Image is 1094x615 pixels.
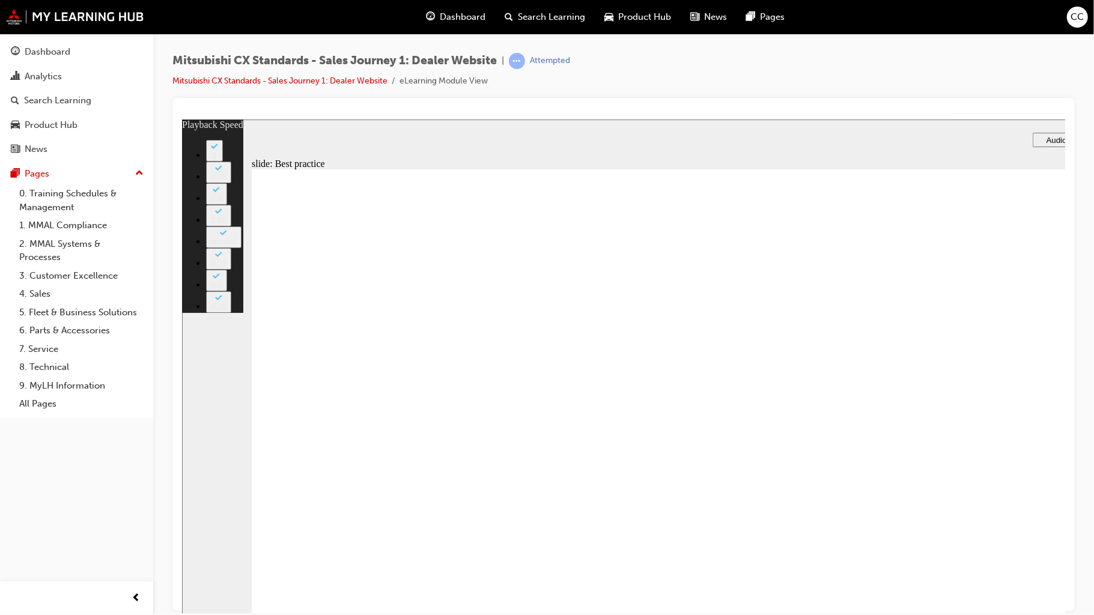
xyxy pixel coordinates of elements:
[24,42,49,64] button: 1.75
[5,138,148,160] a: News
[29,96,44,105] div: 1.25
[6,9,144,25] img: mmal
[14,395,148,413] a: All Pages
[14,285,148,303] a: 4. Sales
[29,118,55,127] div: Normal
[24,107,59,129] button: Normal
[29,183,44,192] div: 0.25
[14,358,148,377] a: 8. Technical
[747,10,756,25] span: pages-icon
[14,216,148,235] a: 1. MMAL Compliance
[705,10,728,24] span: News
[5,163,148,185] button: Pages
[11,71,20,82] span: chart-icon
[24,64,45,85] button: 1.5
[496,5,595,29] a: search-iconSearch Learning
[761,10,785,24] span: Pages
[737,5,795,29] a: pages-iconPages
[14,377,148,395] a: 9. MyLH Information
[5,38,148,163] button: DashboardAnalyticsSearch LearningProduct HubNews
[14,235,148,267] a: 2. MMAL Systems & Processes
[11,169,20,180] span: pages-icon
[24,172,49,193] button: 0.25
[691,10,700,25] span: news-icon
[417,5,496,29] a: guage-iconDashboard
[25,142,47,156] div: News
[505,10,514,25] span: search-icon
[172,76,387,86] a: Mitsubishi CX Standards - Sales Journey 1: Dealer Website
[1071,10,1084,24] span: CC
[11,95,19,106] span: search-icon
[427,10,436,25] span: guage-icon
[1067,7,1088,28] button: CC
[5,65,148,88] a: Analytics
[29,139,44,148] div: 0.75
[29,74,40,83] div: 1.5
[509,53,525,69] span: learningRecordVerb_ATTEMPT-icon
[29,53,44,62] div: 1.75
[5,89,148,112] a: Search Learning
[14,303,148,322] a: 5. Fleet & Business Solutions
[24,85,49,107] button: 1.25
[530,55,570,67] div: Attempted
[70,39,1024,50] div: slide: Best practice
[14,267,148,285] a: 3. Customer Excellence
[681,5,737,29] a: news-iconNews
[29,161,40,170] div: 0.5
[14,340,148,359] a: 7. Service
[619,10,672,24] span: Product Hub
[132,591,141,606] span: prev-icon
[11,120,20,131] span: car-icon
[518,10,586,24] span: Search Learning
[135,166,144,181] span: up-icon
[172,54,497,68] span: Mitsubishi CX Standards - Sales Journey 1: Dealer Website
[24,129,49,150] button: 0.75
[502,54,504,68] span: |
[14,321,148,340] a: 6. Parts & Accessories
[11,47,20,58] span: guage-icon
[14,184,148,216] a: 0. Training Schedules & Management
[29,31,36,40] div: 2
[5,114,148,136] a: Product Hub
[851,13,944,28] button: Audio Preferences
[605,10,614,25] span: car-icon
[24,94,91,108] div: Search Learning
[25,70,62,83] div: Analytics
[25,118,77,132] div: Product Hub
[5,41,148,63] a: Dashboard
[440,10,486,24] span: Dashboard
[11,144,20,155] span: news-icon
[400,74,488,88] li: eLearning Module View
[24,20,41,42] button: 2
[25,167,49,181] div: Pages
[595,5,681,29] a: car-iconProduct Hub
[25,45,70,59] div: Dashboard
[24,150,45,172] button: 0.5
[865,16,931,25] span: Audio Preferences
